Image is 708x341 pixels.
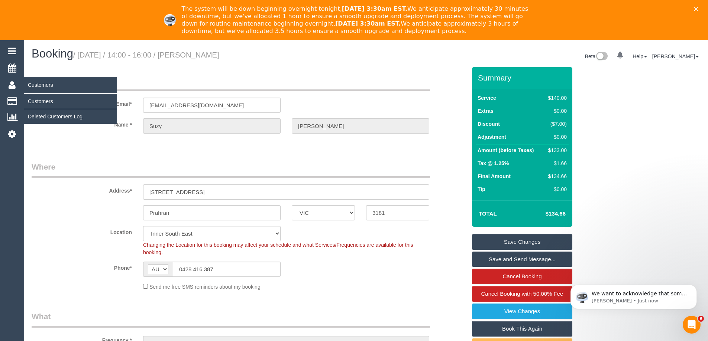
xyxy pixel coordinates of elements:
[472,321,572,337] a: Book This Again
[24,94,117,109] a: Customers
[26,184,138,194] label: Address*
[32,22,128,123] span: We want to acknowledge that some users may be experiencing lag or slower performance in our softw...
[26,262,138,272] label: Phone*
[143,98,281,113] input: Email*
[26,226,138,236] label: Location
[545,133,567,141] div: $0.00
[545,173,567,180] div: $134.66
[342,5,407,12] b: [DATE] 3:30am EST.
[479,210,497,217] strong: Total
[545,186,567,193] div: $0.00
[173,262,281,277] input: Phone*
[478,120,500,128] label: Discount
[478,160,509,167] label: Tax @ 1.25%
[143,242,413,255] span: Changing the Location for this booking may affect your schedule and what Services/Frequencies are...
[698,316,704,322] span: 9
[478,94,496,102] label: Service
[472,304,572,319] a: View Changes
[478,133,506,141] label: Adjustment
[143,118,281,134] input: First Name*
[478,147,534,154] label: Amount (before Taxes)
[24,76,117,94] span: Customers
[24,94,117,124] ul: Customers
[478,73,569,82] h3: Summary
[559,269,708,321] iframe: Intercom notifications message
[472,234,572,250] a: Save Changes
[595,52,608,62] img: New interface
[143,205,281,220] input: Suburb*
[182,5,533,35] div: The system will be down beginning overnight tonight, We anticipate approximately 30 minutes of do...
[24,109,117,124] a: Deleted Customers Log
[472,286,572,302] a: Cancel Booking with 50.00% Fee
[478,186,485,193] label: Tip
[545,160,567,167] div: $1.66
[523,211,566,217] h4: $134.66
[32,311,430,328] legend: What
[32,29,128,35] p: Message from Ellie, sent Just now
[149,284,261,290] span: Send me free SMS reminders about my booking
[481,291,563,297] span: Cancel Booking with 50.00% Fee
[633,53,647,59] a: Help
[164,14,176,26] img: Profile image for Ellie
[545,94,567,102] div: $140.00
[545,120,567,128] div: ($7.00)
[472,252,572,267] a: Save and Send Message...
[545,147,567,154] div: $133.00
[32,75,430,91] legend: Who
[32,161,430,178] legend: Where
[683,316,701,334] iframe: Intercom live chat
[652,53,699,59] a: [PERSON_NAME]
[478,173,511,180] label: Final Amount
[478,107,494,115] label: Extras
[292,118,429,134] input: Last Name*
[545,107,567,115] div: $0.00
[32,47,73,60] span: Booking
[73,51,219,59] small: / [DATE] / 14:00 - 16:00 / [PERSON_NAME]
[335,20,401,27] b: [DATE] 3:30am EST.
[366,205,429,220] input: Post Code*
[585,53,608,59] a: Beta
[694,7,701,11] div: Close
[472,269,572,284] a: Cancel Booking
